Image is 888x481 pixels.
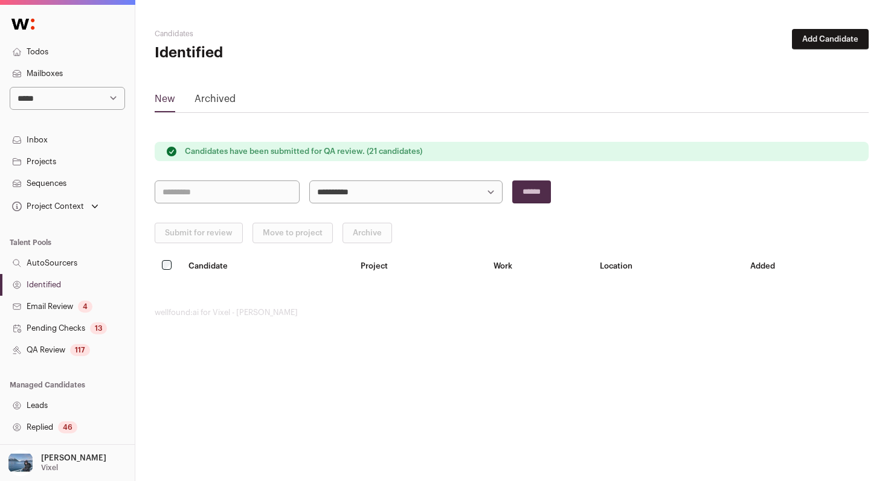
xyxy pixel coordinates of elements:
[593,253,743,279] th: Location
[78,301,92,313] div: 4
[792,29,869,49] button: Add Candidate
[155,43,393,63] h1: Identified
[5,12,41,36] img: Wellfound
[10,198,101,215] button: Open dropdown
[743,253,869,279] th: Added
[155,29,393,39] h2: Candidates
[41,453,106,463] p: [PERSON_NAME]
[5,450,109,476] button: Open dropdown
[185,147,422,156] p: Candidates have been submitted for QA review. (21 candidates)
[155,308,869,317] footer: wellfound:ai for Vixel - [PERSON_NAME]
[155,92,175,111] a: New
[70,344,90,356] div: 117
[7,450,34,476] img: 17109629-medium_jpg
[486,253,593,279] th: Work
[90,322,107,334] div: 13
[353,253,487,279] th: Project
[195,92,236,111] a: Archived
[181,253,353,279] th: Candidate
[41,463,58,473] p: Vixel
[10,202,84,211] div: Project Context
[58,421,77,433] div: 46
